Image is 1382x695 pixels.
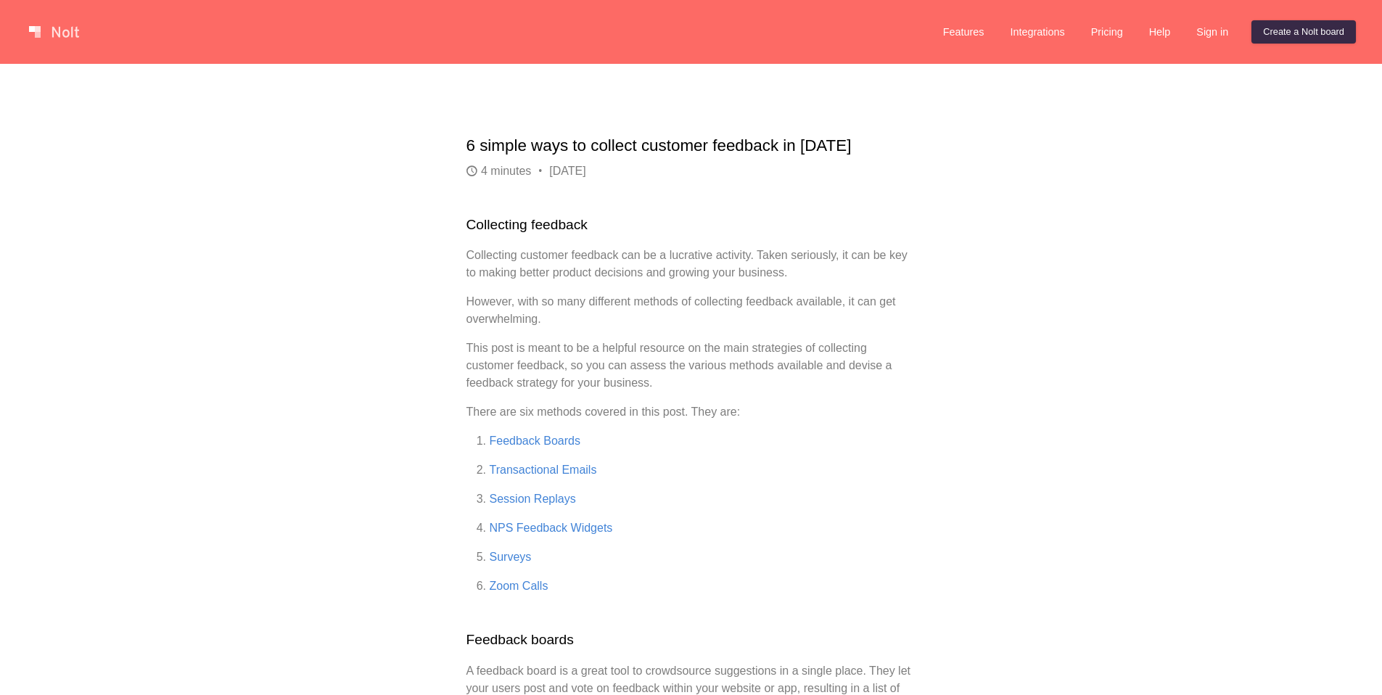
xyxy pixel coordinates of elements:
[466,163,916,180] p: 4 minutes [DATE]
[490,493,576,505] a: Session Replays
[490,580,548,592] a: Zoom Calls
[931,20,996,44] a: Features
[1185,20,1240,44] a: Sign in
[490,435,580,447] a: Feedback Boards
[998,20,1076,44] a: Integrations
[466,403,916,421] p: There are six methods covered in this post. They are:
[490,522,613,534] a: NPS Feedback Widgets
[466,133,916,158] h1: 6 simple ways to collect customer feedback in [DATE]
[466,340,916,392] p: This post is meant to be a helpful resource on the main strategies of collecting customer feedbac...
[466,247,916,281] p: Collecting customer feedback can be a lucrative activity. Taken seriously, it can be key to makin...
[466,293,916,328] p: However, with so many different methods of collecting feedback available, it can get overwhelming.
[466,630,916,651] h2: Feedback boards
[466,215,916,236] h2: Collecting feedback
[1251,20,1356,44] a: Create a Nolt board
[1079,20,1135,44] a: Pricing
[490,551,532,563] a: Surveys
[1138,20,1182,44] a: Help
[490,464,597,476] a: Transactional Emails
